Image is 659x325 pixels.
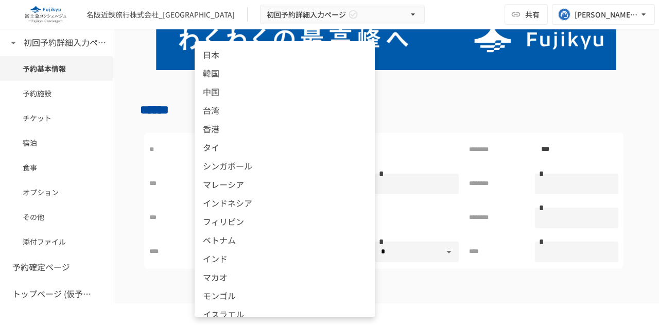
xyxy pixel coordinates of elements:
li: 韓国 [195,64,375,82]
li: イスラエル [195,305,375,323]
li: インドネシア [195,194,375,212]
li: マカオ [195,268,375,286]
li: 台湾 [195,101,375,119]
li: マレーシア [195,175,375,194]
li: 中国 [195,82,375,101]
li: インド [195,249,375,268]
li: モンゴル [195,286,375,305]
li: 日本 [195,45,375,64]
li: フィリピン [195,212,375,231]
li: 香港 [195,119,375,138]
li: タイ [195,138,375,157]
li: ベトナム [195,231,375,249]
li: シンガポール [195,157,375,175]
